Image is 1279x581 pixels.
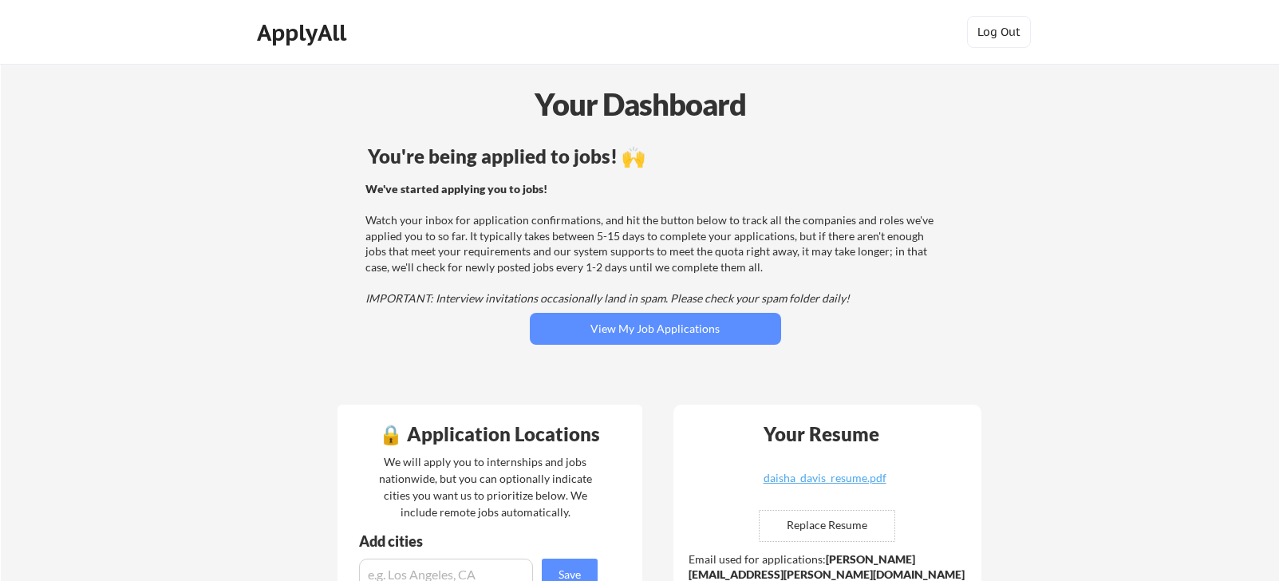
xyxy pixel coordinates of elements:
div: Add cities [359,534,602,548]
div: You're being applied to jobs! 🙌 [368,147,943,166]
em: IMPORTANT: Interview invitations occasionally land in spam. Please check your spam folder daily! [365,291,850,305]
div: Your Dashboard [2,81,1279,127]
div: daisha_davis_resume.pdf [730,472,920,484]
button: View My Job Applications [530,313,781,345]
button: Log Out [967,16,1031,48]
div: 🔒 Application Locations [341,425,638,444]
a: daisha_davis_resume.pdf [730,472,920,497]
strong: We've started applying you to jobs! [365,182,547,196]
div: Your Resume [743,425,901,444]
div: Watch your inbox for application confirmations, and hit the button below to track all the compani... [365,181,941,306]
div: ApplyAll [257,19,351,46]
div: We will apply you to internships and jobs nationwide, but you can optionally indicate cities you ... [376,453,595,520]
